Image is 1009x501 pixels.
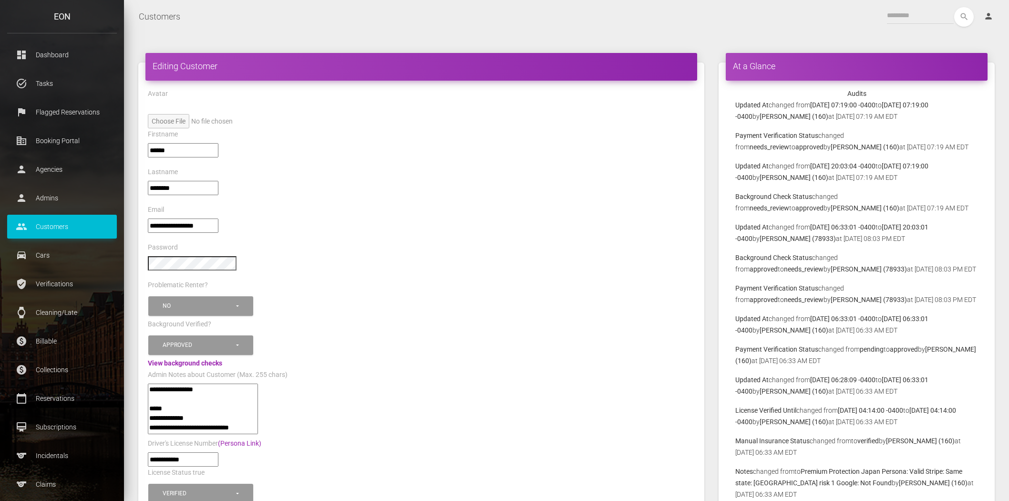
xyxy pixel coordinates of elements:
[810,315,875,323] b: [DATE] 06:33:01 -0400
[14,248,110,262] p: Cars
[735,315,769,323] b: Updated At
[148,439,261,449] label: Driver's License Number
[735,313,978,336] p: changed from to by at [DATE] 06:33 AM EDT
[795,204,824,212] b: approved
[14,420,110,434] p: Subscriptions
[7,358,117,382] a: paid Collections
[735,376,769,384] b: Updated At
[14,191,110,205] p: Admins
[735,405,978,428] p: changed from to by at [DATE] 06:33 AM EDT
[735,132,818,139] b: Payment Verification Status
[7,386,117,410] a: calendar_today Reservations
[847,90,866,97] strong: Audits
[148,167,178,177] label: Lastname
[7,186,117,210] a: person Admins
[14,363,110,377] p: Collections
[886,437,955,445] b: [PERSON_NAME] (160)
[148,359,222,367] a: View background checks
[984,11,993,21] i: person
[735,191,978,214] p: changed from to by at [DATE] 07:19 AM EDT
[7,100,117,124] a: flag Flagged Reservations
[218,439,261,447] a: (Persona Link)
[899,479,968,487] b: [PERSON_NAME] (160)
[14,48,110,62] p: Dashboard
[7,415,117,439] a: card_membership Subscriptions
[735,101,769,109] b: Updated At
[163,341,235,349] div: Approved
[831,204,899,212] b: [PERSON_NAME] (160)
[831,143,899,151] b: [PERSON_NAME] (160)
[735,468,753,475] b: Notes
[14,334,110,348] p: Billable
[14,76,110,91] p: Tasks
[7,472,117,496] a: sports Claims
[795,143,824,151] b: approved
[14,449,110,463] p: Incidentals
[14,162,110,177] p: Agencies
[148,335,253,355] button: Approved
[760,418,828,426] b: [PERSON_NAME] (160)
[735,344,978,366] p: changed from to by at [DATE] 06:33 AM EDT
[7,157,117,181] a: person Agencies
[735,284,818,292] b: Payment Verification Status
[857,437,879,445] b: verified
[750,204,789,212] b: needs_review
[735,252,978,275] p: changed from to by at [DATE] 08:03 PM EDT
[954,7,974,27] button: search
[14,134,110,148] p: Booking Portal
[735,99,978,122] p: changed from to by at [DATE] 07:19 AM EDT
[735,437,810,445] b: Manual Insurance Status
[14,219,110,234] p: Customers
[735,345,818,353] b: Payment Verification Status
[148,468,205,478] label: License Status true
[735,435,978,458] p: changed from to by at [DATE] 06:33 AM EDT
[163,302,235,310] div: No
[735,282,978,305] p: changed from to by at [DATE] 08:03 PM EDT
[7,444,117,468] a: sports Incidentals
[163,490,235,498] div: Verified
[735,130,978,153] p: changed from to by at [DATE] 07:19 AM EDT
[838,407,903,414] b: [DATE] 04:14:00 -0400
[7,272,117,296] a: verified_user Verifications
[735,468,962,487] b: Premium Protection Japan Persona: Valid Stripe: Same state: [GEOGRAPHIC_DATA] risk 1 Google: Not ...
[148,370,288,380] label: Admin Notes about Customer (Max. 255 chars)
[760,113,828,120] b: [PERSON_NAME] (160)
[735,193,812,200] b: Background Check Status
[831,296,907,303] b: [PERSON_NAME] (78933)
[148,320,211,329] label: Background Verified?
[735,407,796,414] b: License Verified Until
[750,143,789,151] b: needs_review
[784,296,824,303] b: needs_review
[760,326,828,334] b: [PERSON_NAME] (160)
[735,160,978,183] p: changed from to by at [DATE] 07:19 AM EDT
[760,174,828,181] b: [PERSON_NAME] (160)
[735,223,769,231] b: Updated At
[148,281,208,290] label: Problematic Renter?
[890,345,918,353] b: approved
[810,376,875,384] b: [DATE] 06:28:09 -0400
[810,223,875,231] b: [DATE] 06:33:01 -0400
[148,243,178,252] label: Password
[760,235,836,242] b: [PERSON_NAME] (78933)
[148,89,168,99] label: Avatar
[153,60,690,72] h4: Editing Customer
[7,301,117,324] a: watch Cleaning/Late
[14,105,110,119] p: Flagged Reservations
[139,5,180,29] a: Customers
[760,387,828,395] b: [PERSON_NAME] (160)
[148,205,164,215] label: Email
[7,43,117,67] a: dashboard Dashboard
[7,243,117,267] a: drive_eta Cars
[860,345,884,353] b: pending
[14,391,110,406] p: Reservations
[14,277,110,291] p: Verifications
[977,7,1002,26] a: person
[14,305,110,320] p: Cleaning/Late
[784,265,824,273] b: needs_review
[7,129,117,153] a: corporate_fare Booking Portal
[148,296,253,316] button: No
[735,221,978,244] p: changed from to by at [DATE] 08:03 PM EDT
[750,296,778,303] b: approved
[7,215,117,239] a: people Customers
